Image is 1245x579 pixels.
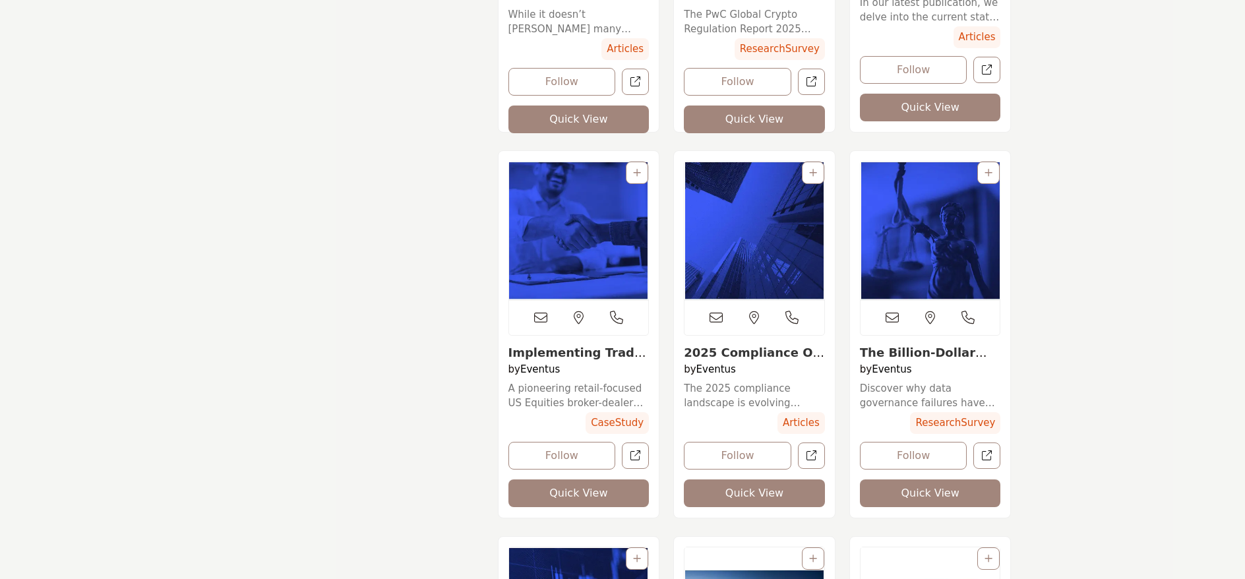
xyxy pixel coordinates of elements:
[508,346,650,360] h3: Implementing Trade Surveillance for a Retail-focused Broker-Dealer
[860,363,1001,375] h4: by
[798,442,825,470] a: Open Resources
[684,346,824,374] a: View details about eventus
[508,363,650,375] h4: by
[633,553,641,564] a: Add To List For Resource
[973,57,1000,84] a: Open Resources
[622,442,649,470] a: Open Resources
[798,69,825,96] a: Open Resources
[860,94,1001,121] button: Quick View
[860,479,1001,507] button: Quick View
[684,363,825,375] h4: by
[985,168,992,178] a: Add To List For Resource
[860,56,967,84] button: Follow
[586,412,649,434] span: CaseStudy
[520,363,560,375] a: Eventus
[684,346,825,360] h3: 2025 Compliance Outlook
[809,168,817,178] a: Add To List For Resource
[684,479,825,507] button: Quick View
[509,162,649,300] a: View details about eventus
[684,162,824,300] a: View details about eventus
[961,311,975,324] i: Open Contact Info
[777,412,825,434] span: Articles
[508,381,650,411] a: A pioneering retail-focused US Equities broker-dealer known for commission-free trading, approach...
[508,7,650,37] a: While it doesn’t [PERSON_NAME] many headlines, deal activity in banking and capital markets is re...
[954,26,1001,48] span: Articles
[601,38,649,60] span: Articles
[508,68,616,96] button: Follow
[861,162,1000,300] a: View details about eventus
[860,381,1001,411] a: Discover why data governance failures have cost institutions billions—and how to safeguard your f...
[973,442,1000,470] a: Open Resources
[785,311,799,324] i: Open Contact Info
[610,311,623,324] i: Open Contact Info
[861,162,1000,300] img: The Billion-Dollar Data Reckoning: How Can Your Trade Surveillance Team Avoid the Next 9-Figure F...
[622,69,649,96] a: Open Resources
[809,553,817,564] a: Add To List For Resource
[508,346,646,374] a: View details about eventus
[910,412,1000,434] span: ResearchSurvey
[860,346,1001,360] h3: The Billion-Dollar Data Reckoning: How Can Your Trade Surveillance Team Avoid the Next 9-Figure F...
[508,479,650,507] button: Quick View
[684,162,824,300] img: 2025 Compliance Outlook listing image
[860,346,987,374] a: View details about eventus
[985,553,992,564] a: Add To List For Resource
[509,162,649,300] img: Implementing Trade Surveillance for a Retail-focused Broker-Dealer listing image
[860,442,967,470] button: Follow
[735,38,825,60] span: ResearchSurvey
[684,7,825,37] a: The PwC Global Crypto Regulation Report 2025 explores the rapidly evolving regulatory landscape f...
[508,106,650,133] button: Quick View
[684,442,791,470] button: Follow
[696,363,736,375] a: Eventus
[508,442,616,470] button: Follow
[872,363,911,375] a: Eventus
[633,168,641,178] a: Add To List For Resource
[684,381,825,411] a: The 2025 compliance landscape is evolving rapidly, with regulators intensifying enforcement, focu...
[684,106,825,133] button: Quick View
[684,68,791,96] button: Follow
